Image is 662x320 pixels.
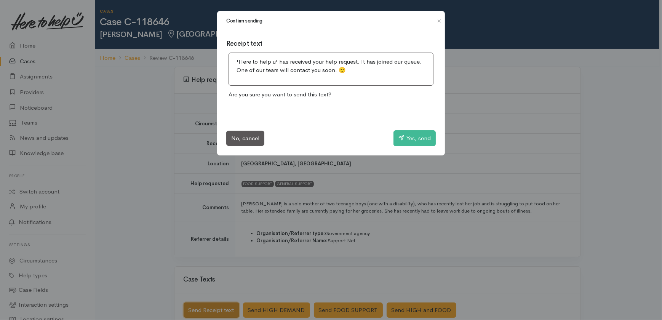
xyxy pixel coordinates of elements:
[226,131,264,146] button: No, cancel
[237,58,425,75] p: 'Here to help u' has received your help request. It has joined our queue. One of our team will co...
[393,130,436,146] button: Yes, send
[433,16,445,26] button: Close
[226,40,436,48] h3: Receipt text
[226,17,262,25] h1: Confirm sending
[226,88,436,101] p: Are you sure you want to send this text?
